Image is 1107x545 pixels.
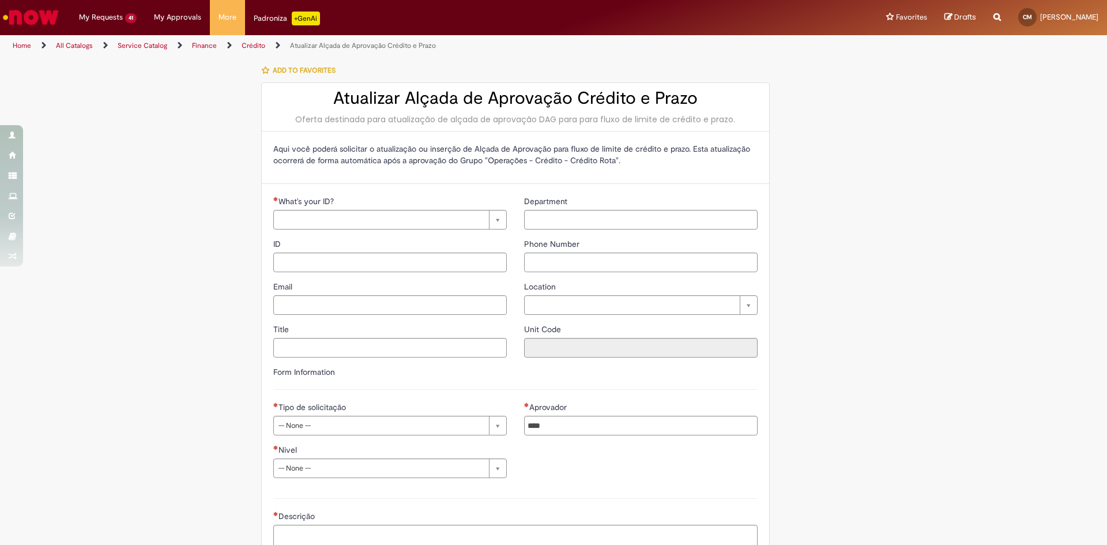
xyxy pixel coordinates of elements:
span: Drafts [954,12,976,22]
ul: Page breadcrumbs [9,35,729,57]
span: Required [273,197,278,201]
img: ServiceNow [1,6,61,29]
span: Tipo de solicitação [278,402,348,412]
span: Add to favorites [273,66,336,75]
a: Crédito [242,41,265,50]
input: Email [273,295,507,315]
input: Unit Code [524,338,758,358]
span: Favorites [896,12,927,23]
a: Atualizar Alçada de Aprovação Crédito e Prazo [290,41,436,50]
span: Phone Number [524,239,582,249]
span: -- None -- [278,459,483,478]
h2: Atualizar Alçada de Aprovação Crédito e Prazo [273,89,758,108]
span: Descrição [278,511,317,521]
label: Form Information [273,367,335,377]
span: Nivel [278,445,299,455]
a: Clear field Location [524,295,758,315]
span: Location [524,281,558,292]
p: Aqui você poderá solicitar o atualização ou inserção de Alçada de Aprovação para fluxo de limite ... [273,143,758,166]
span: Required [273,512,278,516]
span: ID [273,239,283,249]
div: Oferta destinada para atualização de alçada de aprovação DAG para para fluxo de limite de crédito... [273,114,758,125]
a: Home [13,41,31,50]
span: Required [273,403,278,407]
span: Email [273,281,295,292]
span: Required [273,445,278,450]
span: Title [273,324,291,334]
a: Drafts [944,12,976,23]
span: CM [1023,13,1032,21]
span: Aprovador [529,402,569,412]
a: Clear field What's your ID? [273,210,507,230]
span: [PERSON_NAME] [1040,12,1098,22]
span: -- None -- [278,416,483,435]
label: Read only - Unit Code [524,324,563,335]
span: Required [524,403,529,407]
button: Add to favorites [261,58,342,82]
span: My Requests [79,12,123,23]
input: Phone Number [524,253,758,272]
div: Padroniza [254,12,320,25]
span: My Approvals [154,12,201,23]
input: Department [524,210,758,230]
a: Finance [192,41,217,50]
p: +GenAi [292,12,320,25]
span: 41 [125,13,137,23]
span: Required - What's your ID? [278,196,336,206]
span: More [219,12,236,23]
a: Service Catalog [118,41,167,50]
span: Department [524,196,570,206]
input: Title [273,338,507,358]
a: All Catalogs [56,41,93,50]
input: ID [273,253,507,272]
